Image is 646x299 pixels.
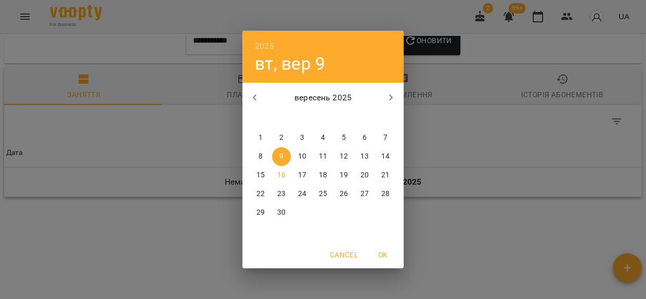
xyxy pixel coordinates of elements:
[355,166,374,185] button: 20
[298,189,306,199] p: 24
[279,151,283,162] p: 9
[256,189,265,199] p: 22
[376,166,395,185] button: 21
[251,147,270,166] button: 8
[298,170,306,180] p: 17
[293,113,312,123] span: ср
[334,166,353,185] button: 19
[381,170,390,180] p: 21
[256,207,265,218] p: 29
[319,170,327,180] p: 18
[255,53,325,74] button: вт, вер 9
[272,203,291,222] button: 30
[314,185,332,203] button: 25
[355,147,374,166] button: 13
[272,185,291,203] button: 23
[360,170,369,180] p: 20
[293,185,312,203] button: 24
[340,170,348,180] p: 19
[321,133,325,143] p: 4
[355,128,374,147] button: 6
[255,39,274,54] button: 2025
[272,113,291,123] span: вт
[330,249,358,261] span: Cancel
[376,147,395,166] button: 14
[272,147,291,166] button: 9
[360,189,369,199] p: 27
[342,133,346,143] p: 5
[256,170,265,180] p: 15
[319,189,327,199] p: 25
[251,166,270,185] button: 15
[381,151,390,162] p: 14
[300,133,304,143] p: 3
[360,151,369,162] p: 13
[370,249,395,261] span: OK
[366,245,399,264] button: OK
[272,128,291,147] button: 2
[277,207,286,218] p: 30
[334,185,353,203] button: 26
[277,170,286,180] p: 16
[340,151,348,162] p: 12
[293,147,312,166] button: 10
[251,203,270,222] button: 29
[383,133,387,143] p: 7
[314,147,332,166] button: 11
[334,113,353,123] span: пт
[381,189,390,199] p: 28
[363,133,367,143] p: 6
[259,133,263,143] p: 1
[277,189,286,199] p: 23
[334,147,353,166] button: 12
[251,185,270,203] button: 22
[340,189,348,199] p: 26
[376,128,395,147] button: 7
[259,151,263,162] p: 8
[355,113,374,123] span: сб
[326,245,362,264] button: Cancel
[314,113,332,123] span: чт
[334,128,353,147] button: 5
[293,166,312,185] button: 17
[267,92,379,104] p: вересень 2025
[314,128,332,147] button: 4
[293,128,312,147] button: 3
[251,128,270,147] button: 1
[355,185,374,203] button: 27
[314,166,332,185] button: 18
[319,151,327,162] p: 11
[279,133,283,143] p: 2
[376,113,395,123] span: нд
[251,113,270,123] span: пн
[376,185,395,203] button: 28
[298,151,306,162] p: 10
[272,166,291,185] button: 16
